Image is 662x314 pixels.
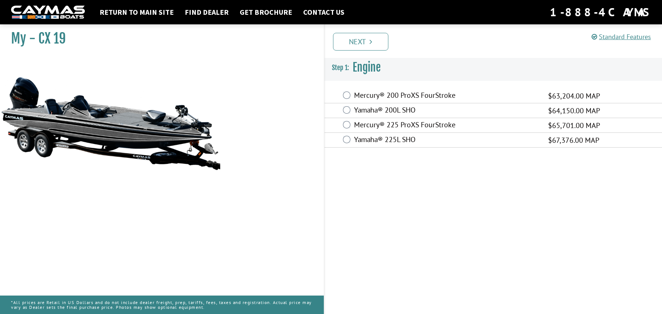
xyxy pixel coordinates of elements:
span: $67,376.00 MAP [548,135,599,146]
span: $63,204.00 MAP [548,90,600,101]
span: $64,150.00 MAP [548,105,600,116]
h1: My - CX 19 [11,30,305,47]
p: *All prices are Retail in US Dollars and do not include dealer freight, prep, tariffs, fees, taxe... [11,296,313,313]
a: Return to main site [96,7,177,17]
img: white-logo-c9c8dbefe5ff5ceceb0f0178aa75bf4bb51f6bca0971e226c86eb53dfe498488.png [11,6,85,19]
label: Yamaha® 225L SHO [354,135,539,146]
label: Mercury® 225 ProXS FourStroke [354,120,539,131]
a: Get Brochure [236,7,296,17]
div: 1-888-4CAYMAS [550,4,651,20]
span: $65,701.00 MAP [548,120,600,131]
label: Mercury® 200 ProXS FourStroke [354,91,539,101]
a: Find Dealer [181,7,232,17]
a: Next [333,33,388,51]
label: Yamaha® 200L SHO [354,106,539,116]
a: Standard Features [592,32,651,41]
a: Contact Us [299,7,348,17]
